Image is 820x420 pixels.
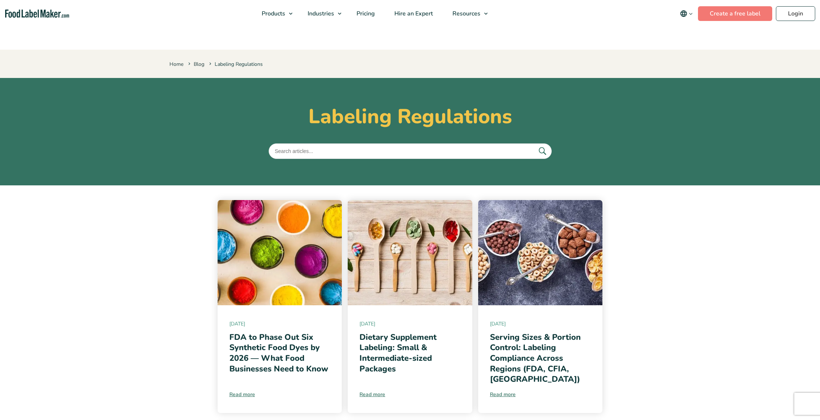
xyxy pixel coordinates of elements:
span: Resources [450,10,481,18]
span: [DATE] [229,320,330,328]
a: Serving Sizes & Portion Control: Labeling Compliance Across Regions (FDA, CFIA, [GEOGRAPHIC_DATA]) [490,332,581,385]
span: [DATE] [490,320,591,328]
a: Read more [490,391,591,398]
input: Search articles... [269,143,552,159]
a: Home [169,61,183,68]
h1: Labeling Regulations [169,104,651,129]
a: Read more [229,391,330,398]
span: Hire an Expert [392,10,434,18]
a: Read more [359,391,461,398]
a: Login [776,6,815,21]
a: Dietary Supplement Labeling: Small & Intermediate-sized Packages [359,332,437,374]
span: Pricing [354,10,376,18]
a: Create a free label [698,6,772,21]
span: Products [259,10,286,18]
a: FDA to Phase Out Six Synthetic Food Dyes by 2026 — What Food Businesses Need to Know [229,332,328,374]
span: Industries [305,10,335,18]
a: Blog [194,61,204,68]
span: [DATE] [359,320,461,328]
span: Labeling Regulations [208,61,263,68]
